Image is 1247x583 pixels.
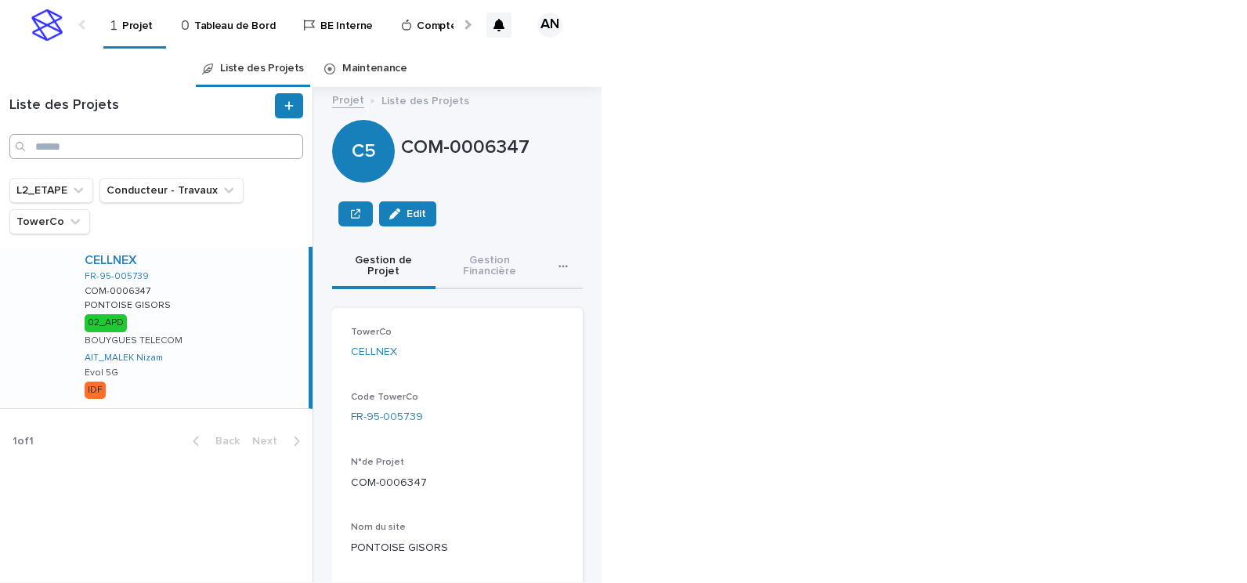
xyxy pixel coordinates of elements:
[85,271,149,282] a: FR-95-005739
[351,458,404,467] span: N°de Projet
[351,393,418,402] span: Code TowerCo
[85,297,174,311] p: PONTOISE GISORS
[220,50,304,87] a: Liste des Projets
[31,9,63,41] img: stacker-logo-s-only.png
[246,434,313,448] button: Next
[342,50,407,87] a: Maintenance
[9,134,303,159] input: Search
[180,434,246,448] button: Back
[252,436,287,447] span: Next
[9,209,90,234] button: TowerCo
[9,178,93,203] button: L2_ETAPE
[381,91,469,108] p: Liste des Projets
[85,353,163,364] a: AIT_MALEK Nizam
[85,335,183,346] p: BOUYGUES TELECOM
[401,136,583,159] p: COM-0006347
[85,382,106,399] div: IDF
[351,475,564,491] p: COM-0006347
[85,368,118,378] p: Evol 5G
[206,436,240,447] span: Back
[351,344,397,360] a: CELLNEX
[436,245,543,289] button: Gestion Financière
[332,77,395,162] div: C5
[379,201,436,226] button: Edit
[351,328,392,337] span: TowerCo
[351,540,564,556] p: PONTOISE GISORS
[351,523,406,532] span: Nom du site
[332,245,436,289] button: Gestion de Projet
[9,97,272,114] h1: Liste des Projets
[85,314,127,331] div: 02_APD
[85,253,137,268] a: CELLNEX
[407,208,426,219] span: Edit
[351,409,423,425] a: FR-95-005739
[85,283,154,297] p: COM-0006347
[99,178,244,203] button: Conducteur - Travaux
[332,90,364,108] a: Projet
[537,13,562,38] div: AN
